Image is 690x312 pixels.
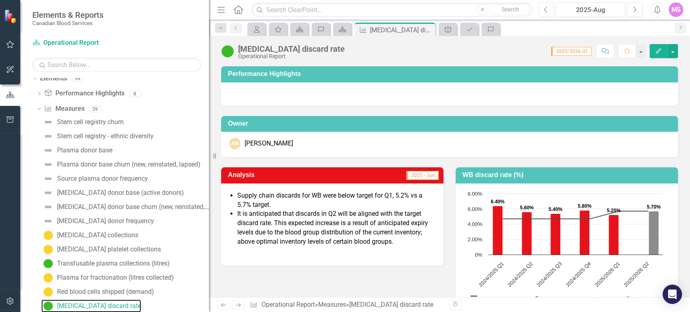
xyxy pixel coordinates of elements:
[462,171,674,179] h3: WB discard rate (%)
[493,206,503,255] path: 2024/2025 Q1, 6.4. Discard rate (%).
[129,90,141,97] div: 8
[41,271,174,284] a: Plasma for fractionation (litres collected)
[262,301,315,308] a: Operational Report
[41,116,124,129] a: Stem cell registry churn
[607,208,620,213] text: 5.20%
[593,260,621,288] text: 2025/2026 Q1
[44,104,84,114] a: Measures
[588,296,617,301] button: Show Target %
[32,58,201,72] input: Search Below...
[43,160,53,169] img: Not Defined
[250,300,443,310] div: » »
[578,203,591,209] text: 5.80%
[491,199,504,204] text: 6.40%
[57,246,161,253] div: [MEDICAL_DATA] platelet collections
[477,260,505,288] text: 2024/2025 Q1
[493,194,649,255] g: Discard rate (%), series 1 of 3. Bar series with 6 bars.
[71,75,84,82] div: 94
[468,206,482,212] text: 6.00%
[57,302,141,310] div: [MEDICAL_DATA] discard rate
[318,301,346,308] a: Measures
[41,172,148,185] a: Source plasma donor frequency
[4,9,18,23] img: ClearPoint Strategy
[551,47,591,56] span: 2025/2026 Q1
[238,44,345,53] div: [MEDICAL_DATA] discard rate
[502,6,519,13] span: Search
[41,229,138,242] a: [MEDICAL_DATA] collections
[349,301,433,308] div: [MEDICAL_DATA] discard rate
[57,232,138,239] div: [MEDICAL_DATA] collections
[228,70,674,78] h3: Performance Highlights
[43,174,53,183] img: Not Defined
[370,25,433,35] div: [MEDICAL_DATA] discard rate
[506,260,534,288] text: 2024/2025 Q2
[580,210,590,255] path: 2024/2025 Q4, 5.8. Discard rate (%).
[475,252,483,258] text: 0%
[406,171,439,180] span: 2025 - Jun
[534,296,580,301] button: Show Discard rate (%)
[43,131,53,141] img: Not Defined
[228,171,322,179] h3: Analysis
[40,74,67,83] a: Elements
[43,188,53,198] img: Not Defined
[43,287,53,297] img: Caution
[237,210,428,245] span: It is anticipated that discards in Q2 will be aligned with the target discard rate. This expected...
[32,20,103,26] small: Canadian Blood Services
[490,4,530,15] button: Search
[221,45,234,58] img: On Target
[43,230,53,240] img: Caution
[228,120,674,127] h3: Owner
[57,133,154,140] div: Stem cell registry - ethnic diversity
[522,212,532,255] path: 2024/2025 Q2, 5.6. Discard rate (%).
[536,260,563,288] text: 2024/2025 Q3
[43,259,53,268] img: On Target
[622,260,650,288] text: 2025/2026 Q2
[43,216,53,226] img: Not Defined
[663,285,682,304] div: Open Intercom Messenger
[43,245,53,254] img: Caution
[57,274,174,281] div: Plasma for fractionation (litres collected)
[251,3,532,17] input: Search ClearPoint...
[57,118,124,126] div: Stem cell registry churn
[57,147,112,154] div: Plasma donor base
[32,10,103,20] span: Elements & Reports
[41,257,170,270] a: Transfusable plasma collections (litres)
[238,53,345,59] div: Operational Report
[464,190,667,311] svg: Interactive chart
[41,200,209,213] a: [MEDICAL_DATA] donor base churn (new, reinstated, lapsed)
[32,38,133,48] a: Operational Report
[647,204,660,210] text: 5.70%
[57,161,200,168] div: Plasma donor base churn (new, reinstated, lapsed)
[633,296,659,302] text: Forecast %
[41,186,184,199] a: [MEDICAL_DATA] donor base (active donors)
[41,144,112,157] a: Plasma donor base
[564,260,592,288] text: 2024/2025 Q4
[43,145,53,155] img: Not Defined
[43,117,53,127] img: Not Defined
[559,5,622,15] div: 2025-Aug
[43,202,53,212] img: Not Defined
[468,221,482,227] text: 4.00%
[41,285,154,298] a: Red blood cells shipped (demand)
[57,175,148,182] div: Source plasma donor frequency
[41,243,161,256] a: [MEDICAL_DATA] platelet collections
[57,217,154,225] div: [MEDICAL_DATA] donor frequency
[551,213,561,255] path: 2024/2025 Q3, 5.4. Discard rate (%).
[503,211,659,255] g: Forecast %, series 3 of 3. Bar series with 6 bars.
[57,260,170,267] div: Transfusable plasma collections (litres)
[41,158,200,171] a: Plasma donor base churn (new, reinstated, lapsed)
[609,215,619,255] path: 2025/2026 Q1, 5.2. Discard rate (%).
[57,203,209,211] div: [MEDICAL_DATA] donor base churn (new, reinstated, lapsed)
[245,139,293,148] div: [PERSON_NAME]
[44,89,124,98] a: Performance Highlights
[43,301,53,311] img: On Target
[669,2,683,17] button: MS
[41,130,154,143] a: Stem cell registry - ethnic diversity
[57,189,184,196] div: [MEDICAL_DATA] donor base (active donors)
[468,292,479,304] button: View chart menu, Chart
[237,192,422,209] span: Supply chain discards for WB were below target for Q1, 5.2% vs a 5.7% target.
[89,105,101,112] div: 39
[556,2,625,17] button: 2025-Aug
[520,205,534,211] text: 5.60%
